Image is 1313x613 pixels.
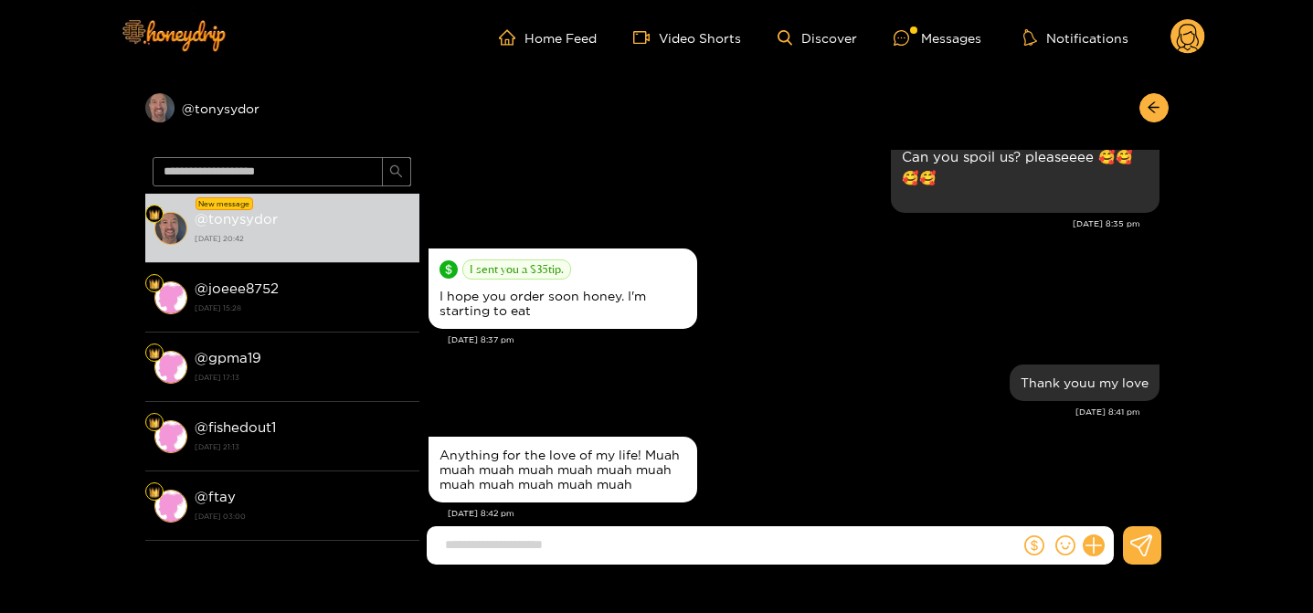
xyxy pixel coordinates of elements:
strong: @ fishedout1 [195,419,276,435]
span: video-camera [633,29,659,46]
strong: [DATE] 21:13 [195,439,410,455]
strong: [DATE] 15:28 [195,300,410,316]
img: Fan Level [149,209,160,220]
span: smile [1055,535,1075,555]
div: @tonysydor [145,93,419,122]
img: conversation [154,281,187,314]
div: Anything for the love of my life! Muah muah muah muah muah muah muah muah muah muah muah muah [439,448,686,491]
span: dollar [1024,535,1044,555]
strong: @ joeee8752 [195,280,279,296]
div: I hope you order soon honey. I'm starting to eat [439,289,686,318]
img: conversation [154,351,187,384]
div: [DATE] 8:37 pm [448,333,1159,346]
img: Fan Level [149,348,160,359]
span: home [499,29,524,46]
div: Thank youu my love [1021,375,1149,390]
span: search [389,164,403,180]
div: [DATE] 8:35 pm [429,217,1140,230]
div: Aug. 16, 8:41 pm [1010,365,1159,401]
div: Messages [894,27,981,48]
span: I sent you a $ 35 tip. [462,259,571,280]
strong: @ ftay [195,489,236,504]
strong: [DATE] 17:13 [195,369,410,386]
div: Aug. 16, 8:35 pm [891,115,1159,213]
a: Discover [778,30,857,46]
img: Fan Level [149,417,160,428]
strong: [DATE] 20:42 [195,230,410,247]
button: Notifications [1018,28,1134,47]
img: conversation [154,212,187,245]
a: Video Shorts [633,29,741,46]
strong: @ gpma19 [195,350,261,365]
img: Fan Level [149,279,160,290]
div: New message [196,197,253,210]
img: conversation [154,420,187,453]
strong: @ tonysydor [195,211,278,227]
span: arrow-left [1147,100,1160,116]
button: search [382,157,411,186]
div: Aug. 16, 8:42 pm [429,437,697,502]
div: Aug. 16, 8:37 pm [429,248,697,329]
strong: [DATE] 03:00 [195,508,410,524]
img: conversation [154,490,187,523]
img: Fan Level [149,487,160,498]
a: Home Feed [499,29,597,46]
span: dollar-circle [439,260,458,279]
p: Can you spoil us? pleaseeee 🥰🥰🥰🥰 [902,146,1149,188]
button: dollar [1021,532,1048,559]
div: [DATE] 8:42 pm [448,507,1159,520]
button: arrow-left [1139,93,1169,122]
div: [DATE] 8:41 pm [429,406,1140,418]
